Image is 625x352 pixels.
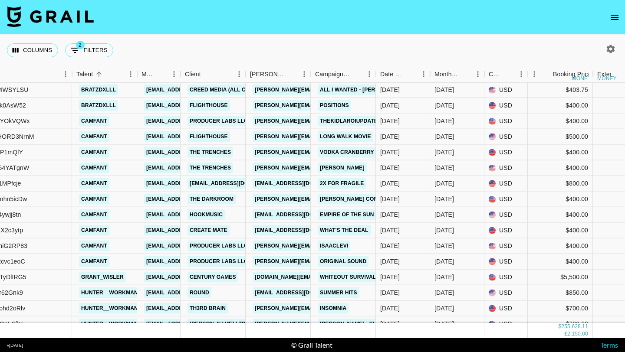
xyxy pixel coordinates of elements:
button: Sort [541,68,553,80]
div: USD [484,301,528,316]
div: Client [185,66,201,83]
a: [PERSON_NAME] comet [318,194,387,205]
div: Month Due [434,66,459,83]
div: 8/20/2025 [380,132,400,141]
div: Aug '25 [434,210,454,219]
a: [EMAIL_ADDRESS][DOMAIN_NAME] [144,163,241,173]
a: camfant [79,178,109,189]
div: Aug '25 [434,148,454,156]
div: Manager [141,66,155,83]
a: positions [318,100,351,111]
div: Month Due [430,66,484,83]
a: The Darkroom [187,194,236,205]
div: money [597,76,617,81]
div: Aug '25 [434,195,454,203]
a: [PERSON_NAME][EMAIL_ADDRESS][DOMAIN_NAME] [253,256,394,267]
div: $500.00 [528,129,593,145]
button: Sort [459,68,471,80]
button: Sort [611,68,623,80]
div: USD [484,176,528,192]
div: Client [181,66,246,83]
a: hunter__workman [79,303,140,314]
a: Creed Media (All Campaigns) [187,85,278,95]
div: 8/14/2025 [380,163,400,172]
a: SUMMER HITS [318,287,359,298]
a: hunter__workman [79,319,140,329]
a: Century Games [187,272,238,283]
a: [EMAIL_ADDRESS][DOMAIN_NAME] [144,287,241,298]
button: Show filters [65,43,113,57]
div: Aug '25 [434,117,454,125]
a: hunter__workman [79,287,140,298]
a: camfant [79,194,109,205]
div: Aug '25 [434,273,454,281]
a: Hookmusic [187,209,225,220]
button: Menu [417,68,430,81]
div: $400.00 [528,114,593,129]
div: 8/6/2025 [380,257,400,266]
a: [PERSON_NAME][EMAIL_ADDRESS][DOMAIN_NAME] [253,163,394,173]
div: Aug '25 [434,288,454,297]
div: Aug '25 [434,101,454,110]
a: [EMAIL_ADDRESS][DOMAIN_NAME] [144,116,241,127]
div: USD [484,192,528,207]
div: Date Created [376,66,430,83]
a: camfant [79,209,109,220]
div: USD [484,207,528,223]
a: Flighthouse [187,131,230,142]
div: $700.00 [528,316,593,332]
a: camfant [79,241,109,251]
div: 8/17/2025 [380,241,400,250]
div: Aug '25 [434,319,454,328]
div: 8/15/2025 [380,304,400,313]
div: USD [484,98,528,114]
div: Date Created [380,66,405,83]
div: Campaign (Type) [311,66,376,83]
div: $800.00 [528,176,593,192]
div: v [DATE] [7,342,23,348]
div: Currency [489,66,503,83]
a: TH3RD BRAIN [187,303,228,314]
a: [EMAIL_ADDRESS][DOMAIN_NAME] [253,287,350,298]
div: Manager [137,66,181,83]
div: $400.00 [528,160,593,176]
div: $850.00 [528,285,593,301]
div: 8/7/2025 [380,273,400,281]
div: $400.00 [528,223,593,238]
div: $400.00 [528,98,593,114]
div: $400.00 [528,192,593,207]
a: isaaclevi [318,241,350,251]
a: grant_wisler [79,272,126,283]
div: 8/2/2025 [380,210,400,219]
div: 8/2/2025 [380,226,400,235]
a: All I wanted - [PERSON_NAME] [318,85,409,95]
button: Menu [124,68,137,81]
a: long Walk Movie [318,131,373,142]
div: $400.00 [528,145,593,160]
div: £ [564,330,567,338]
div: Booker [246,66,311,83]
button: Menu [363,68,376,81]
a: [EMAIL_ADDRESS][DOMAIN_NAME] [144,194,241,205]
a: [PERSON_NAME][EMAIL_ADDRESS][DOMAIN_NAME] [253,131,394,142]
a: camfant [79,131,109,142]
div: USD [484,270,528,285]
a: Create Mate [187,225,230,236]
a: [PERSON_NAME][EMAIL_ADDRESS][DOMAIN_NAME] [253,100,394,111]
a: INSOMNIA [318,303,349,314]
a: [EMAIL_ADDRESS][DOMAIN_NAME] [253,178,350,189]
button: Sort [351,68,363,80]
a: [PERSON_NAME][EMAIL_ADDRESS][DOMAIN_NAME] [253,194,394,205]
div: Campaign (Type) [315,66,351,83]
div: $ [559,323,562,330]
div: USD [484,316,528,332]
button: Menu [528,68,541,81]
div: 8/6/2025 [380,85,400,94]
a: Producer Labs LLC [187,256,250,267]
button: Menu [168,68,181,81]
a: [EMAIL_ADDRESS][DOMAIN_NAME] [144,147,241,158]
div: © Grail Talent [291,341,332,349]
div: Aug '25 [434,85,454,94]
div: Aug '25 [434,163,454,172]
div: $400.00 [528,238,593,254]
